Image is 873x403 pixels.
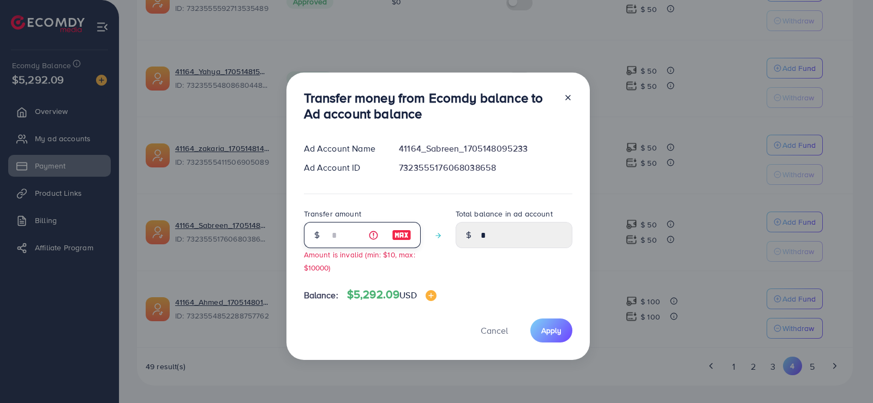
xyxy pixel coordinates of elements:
[390,161,581,174] div: 7323555176068038658
[295,161,391,174] div: Ad Account ID
[304,289,338,302] span: Balance:
[392,228,411,242] img: image
[390,142,581,155] div: 41164_Sabreen_1705148095233
[456,208,553,219] label: Total balance in ad account
[304,249,415,272] small: Amount is invalid (min: $10, max: $10000)
[295,142,391,155] div: Ad Account Name
[481,324,508,336] span: Cancel
[347,288,436,302] h4: $5,292.09
[541,325,561,336] span: Apply
[399,289,416,301] span: USD
[304,90,555,122] h3: Transfer money from Ecomdy balance to Ad account balance
[530,318,572,342] button: Apply
[304,208,361,219] label: Transfer amount
[426,290,436,301] img: image
[827,354,865,395] iframe: Chat
[467,318,522,342] button: Cancel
